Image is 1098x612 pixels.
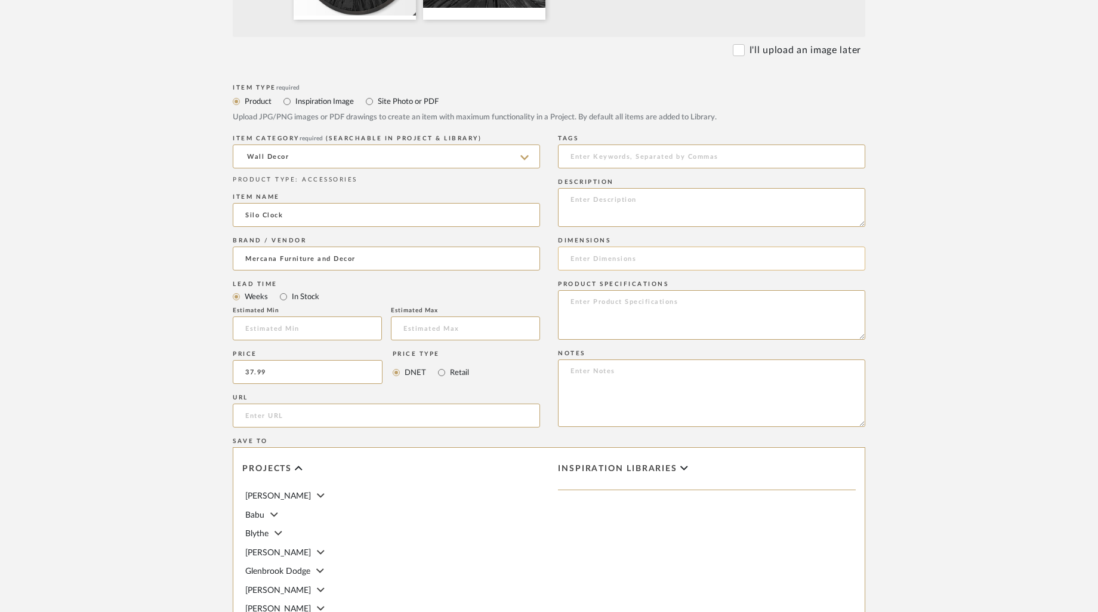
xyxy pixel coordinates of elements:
[558,144,865,168] input: Enter Keywords, Separated by Commas
[393,350,469,358] div: Price Type
[449,366,469,379] label: Retail
[245,511,264,519] span: Babu
[403,366,426,379] label: DNET
[233,94,865,109] mat-radio-group: Select item type
[233,84,865,91] div: Item Type
[393,360,469,384] mat-radio-group: Select price type
[233,350,383,358] div: Price
[558,135,865,142] div: Tags
[233,193,540,201] div: Item name
[245,586,311,595] span: [PERSON_NAME]
[233,176,540,184] div: PRODUCT TYPE
[233,144,540,168] input: Type a category to search and select
[300,136,323,142] span: required
[291,290,319,303] label: In Stock
[558,464,677,474] span: Inspiration libraries
[294,95,354,108] label: Inspiration Image
[243,290,268,303] label: Weeks
[276,85,300,91] span: required
[558,237,865,244] div: Dimensions
[750,43,861,57] label: I'll upload an image later
[233,237,540,244] div: Brand / Vendor
[233,247,540,270] input: Unknown
[558,247,865,270] input: Enter Dimensions
[233,404,540,428] input: Enter URL
[233,289,540,304] mat-radio-group: Select item type
[245,530,269,538] span: Blythe
[558,179,865,186] div: Description
[391,316,540,340] input: Estimated Max
[243,95,272,108] label: Product
[377,95,439,108] label: Site Photo or PDF
[326,136,482,142] span: (Searchable in Project & Library)
[233,438,865,445] div: Save To
[558,350,865,357] div: Notes
[233,307,382,314] div: Estimated Min
[242,464,292,474] span: Projects
[233,135,540,142] div: ITEM CATEGORY
[233,281,540,288] div: Lead Time
[245,549,311,557] span: [PERSON_NAME]
[245,492,311,500] span: [PERSON_NAME]
[233,316,382,340] input: Estimated Min
[295,177,357,183] span: : ACCESSORIES
[233,112,865,124] div: Upload JPG/PNG images or PDF drawings to create an item with maximum functionality in a Project. ...
[391,307,540,314] div: Estimated Max
[558,281,865,288] div: Product Specifications
[233,360,383,384] input: Enter DNET Price
[245,567,310,576] span: Glenbrook Dodge
[233,394,540,401] div: URL
[233,203,540,227] input: Enter Name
